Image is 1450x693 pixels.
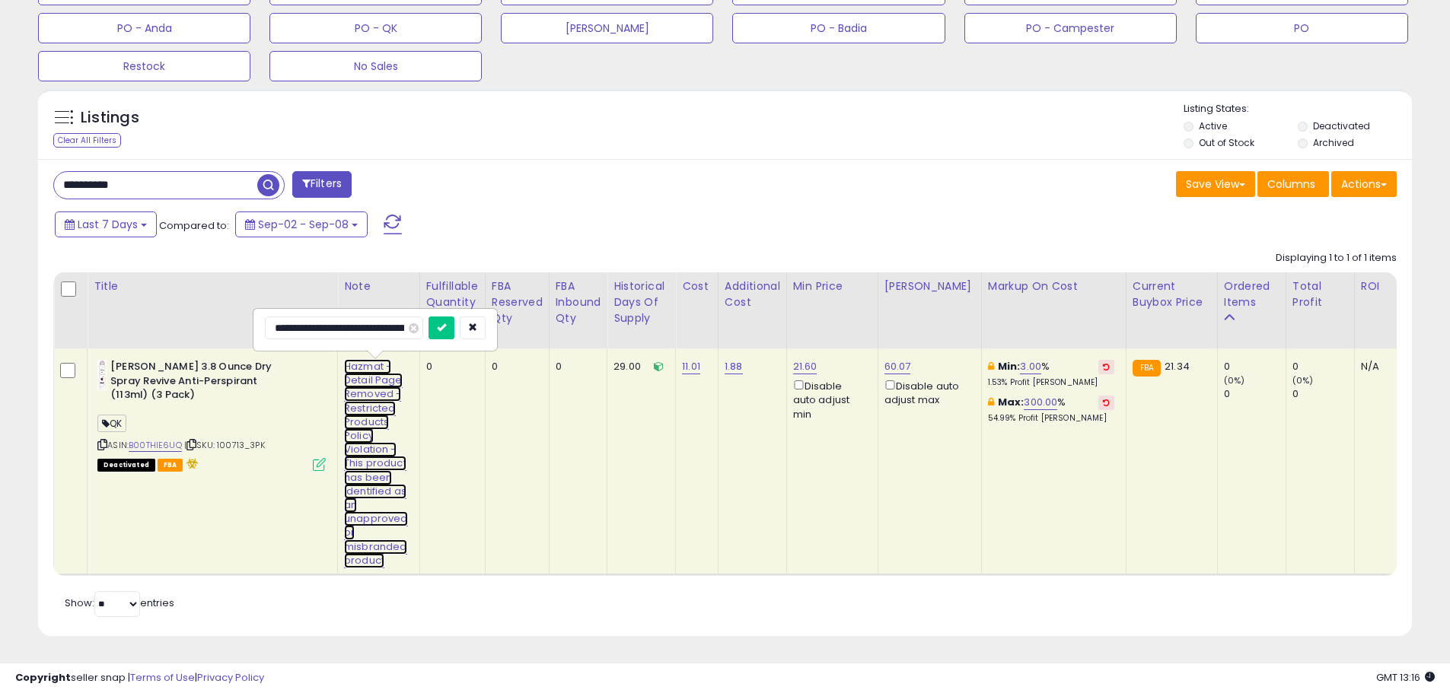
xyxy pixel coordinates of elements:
[129,439,182,452] a: B00THIE6UQ
[613,278,669,326] div: Historical Days Of Supply
[1292,278,1348,310] div: Total Profit
[1020,359,1041,374] a: 3.00
[964,13,1177,43] button: PO - Campester
[988,377,1114,388] p: 1.53% Profit [PERSON_NAME]
[110,360,295,406] b: [PERSON_NAME] 3.8 Ounce Dry Spray Revive Anti-Perspirant (113ml) (3 Pack)
[159,218,229,233] span: Compared to:
[426,360,473,374] div: 0
[732,13,945,43] button: PO - Badia
[97,459,155,472] span: All listings that are unavailable for purchase on Amazon for any reason other than out-of-stock
[1331,171,1397,197] button: Actions
[53,133,121,148] div: Clear All Filters
[1257,171,1329,197] button: Columns
[1176,171,1255,197] button: Save View
[1224,278,1280,310] div: Ordered Items
[1376,670,1435,685] span: 2025-09-16 13:16 GMT
[682,278,712,294] div: Cost
[1199,119,1227,132] label: Active
[998,395,1025,409] b: Max:
[38,51,250,81] button: Restock
[1313,136,1354,149] label: Archived
[197,670,264,685] a: Privacy Policy
[78,217,138,232] span: Last 7 Days
[97,360,107,390] img: 31MSZasYp8L._SL40_.jpg
[556,360,596,374] div: 0
[344,278,413,294] div: Note
[793,278,872,294] div: Min Price
[988,396,1114,424] div: %
[344,359,408,568] a: Hazmat - Detail Page Removed - Restricted Products Policy Violation - This product has been ident...
[981,272,1126,348] th: The percentage added to the cost of goods (COGS) that forms the calculator for Min & Max prices.
[1224,374,1245,386] small: (0%)
[65,596,174,610] span: Show: entries
[1199,136,1254,149] label: Out of Stock
[682,359,700,374] a: 11.01
[15,670,71,685] strong: Copyright
[94,278,331,294] div: Title
[38,13,250,43] button: PO - Anda
[492,360,537,374] div: 0
[1133,278,1211,310] div: Current Buybox Price
[1267,176,1315,192] span: Columns
[183,458,199,469] i: hazardous material
[97,360,326,469] div: ASIN:
[1276,251,1397,265] div: Displaying 1 to 1 of 1 items
[235,211,368,237] button: Sep-02 - Sep-08
[292,171,352,198] button: Filters
[884,377,970,407] div: Disable auto adjust max
[988,278,1120,294] div: Markup on Cost
[613,360,664,374] div: 29.00
[269,13,482,43] button: PO - QK
[988,360,1114,388] div: %
[556,278,601,326] div: FBA inbound Qty
[130,670,195,685] a: Terms of Use
[97,415,126,432] span: QK
[158,459,183,472] span: FBA
[269,51,482,81] button: No Sales
[793,377,866,421] div: Disable auto adjust min
[725,359,743,374] a: 1.88
[492,278,543,326] div: FBA Reserved Qty
[1292,360,1354,374] div: 0
[1196,13,1408,43] button: PO
[1133,360,1161,377] small: FBA
[184,439,265,451] span: | SKU: 100713_3PK
[1313,119,1370,132] label: Deactivated
[81,107,139,129] h5: Listings
[988,413,1114,424] p: 54.99% Profit [PERSON_NAME]
[725,278,780,310] div: Additional Cost
[258,217,349,232] span: Sep-02 - Sep-08
[884,278,975,294] div: [PERSON_NAME]
[1361,360,1411,374] div: N/A
[998,359,1021,374] b: Min:
[793,359,817,374] a: 21.60
[1292,374,1314,386] small: (0%)
[426,278,479,310] div: Fulfillable Quantity
[1224,387,1286,401] div: 0
[1184,102,1412,116] p: Listing States:
[15,671,264,685] div: seller snap | |
[1224,360,1286,374] div: 0
[884,359,911,374] a: 60.07
[501,13,713,43] button: [PERSON_NAME]
[1361,278,1417,294] div: ROI
[55,211,157,237] button: Last 7 Days
[1024,395,1057,410] a: 300.00
[1165,359,1190,374] span: 21.34
[1292,387,1354,401] div: 0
